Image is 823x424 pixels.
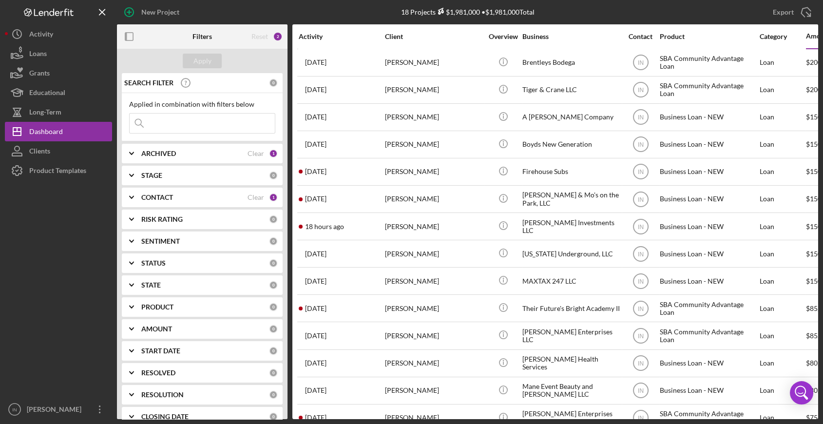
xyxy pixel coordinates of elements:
div: [PERSON_NAME] [385,350,482,376]
div: 0 [269,215,278,224]
div: Business Loan - NEW [660,186,757,212]
text: IN [638,360,644,367]
div: 0 [269,412,278,421]
div: Business [522,33,620,40]
text: IN [638,305,644,312]
div: [PERSON_NAME] [385,50,482,76]
div: Brentleys Bodega [522,50,620,76]
div: Activity [29,24,53,46]
div: 0 [269,237,278,246]
div: 0 [269,281,278,289]
div: 18 Projects • $1,981,000 Total [401,8,535,16]
div: [PERSON_NAME] Enterprises LLC [522,323,620,348]
div: 0 [269,390,278,399]
div: A [PERSON_NAME] Company [522,104,620,130]
div: Loan [760,50,805,76]
div: 0 [269,303,278,311]
div: [PERSON_NAME] [385,132,482,157]
div: 0 [269,259,278,268]
div: Business Loan - NEW [660,241,757,267]
b: SENTIMENT [141,237,180,245]
text: IN [638,114,644,121]
a: Clients [5,141,112,161]
div: Loan [760,323,805,348]
button: Long-Term [5,102,112,122]
div: [PERSON_NAME] Health Services [522,350,620,376]
div: Business Loan - NEW [660,104,757,130]
time: 2025-09-11 21:29 [305,277,326,285]
div: $1,981,000 [436,8,480,16]
div: [PERSON_NAME] [385,268,482,294]
button: Export [763,2,818,22]
div: Boyds New Generation [522,132,620,157]
div: Clear [248,193,264,201]
div: Business Loan - NEW [660,268,757,294]
b: AMOUNT [141,325,172,333]
time: 2025-08-28 14:57 [305,332,326,340]
div: Loan [760,378,805,404]
div: Applied in combination with filters below [129,100,275,108]
text: IN [638,59,644,66]
div: Apply [193,54,211,68]
div: Loan [760,350,805,376]
div: [PERSON_NAME] Investments LLC [522,213,620,239]
text: IN [638,278,644,285]
div: Loan [760,295,805,321]
button: Grants [5,63,112,83]
time: 2025-09-30 18:48 [305,168,326,175]
button: IN[PERSON_NAME] [5,400,112,419]
button: Apply [183,54,222,68]
div: Contact [622,33,659,40]
div: [PERSON_NAME] [385,159,482,185]
button: New Project [117,2,189,22]
div: Business Loan - NEW [660,378,757,404]
b: STATUS [141,259,166,267]
div: Business Loan - NEW [660,159,757,185]
div: 2 [273,32,283,41]
div: Product Templates [29,161,86,183]
div: 0 [269,171,278,180]
a: Activity [5,24,112,44]
div: [PERSON_NAME] [385,241,482,267]
div: Client [385,33,482,40]
div: SBA Community Advantage Loan [660,77,757,103]
div: [PERSON_NAME] [385,295,482,321]
div: [PERSON_NAME] [385,323,482,348]
button: Loans [5,44,112,63]
div: [PERSON_NAME] [385,186,482,212]
time: 2025-09-26 12:30 [305,305,326,312]
b: CLOSING DATE [141,413,189,421]
b: START DATE [141,347,180,355]
div: Grants [29,63,50,85]
text: IN [638,87,644,94]
div: 0 [269,347,278,355]
div: Business Loan - NEW [660,350,757,376]
button: Educational [5,83,112,102]
div: 1 [269,193,278,202]
div: [PERSON_NAME] [385,104,482,130]
div: SBA Community Advantage Loan [660,323,757,348]
div: Loans [29,44,47,66]
div: 0 [269,78,278,87]
b: Filters [192,33,212,40]
div: Mane Event Beauty and [PERSON_NAME] LLC [522,378,620,404]
div: SBA Community Advantage Loan [660,295,757,321]
text: IN [12,407,17,412]
div: Business Loan - NEW [660,132,757,157]
b: SEARCH FILTER [124,79,173,87]
div: [PERSON_NAME] [385,77,482,103]
div: [PERSON_NAME] [385,213,482,239]
text: IN [638,415,644,422]
text: IN [638,251,644,257]
div: 0 [269,325,278,333]
div: Tiger & Crane LLC [522,77,620,103]
div: Overview [485,33,521,40]
text: IN [638,387,644,394]
time: 2025-09-17 20:15 [305,140,326,148]
b: RESOLUTION [141,391,184,399]
time: 2025-09-17 15:48 [305,113,326,121]
div: Activity [299,33,384,40]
